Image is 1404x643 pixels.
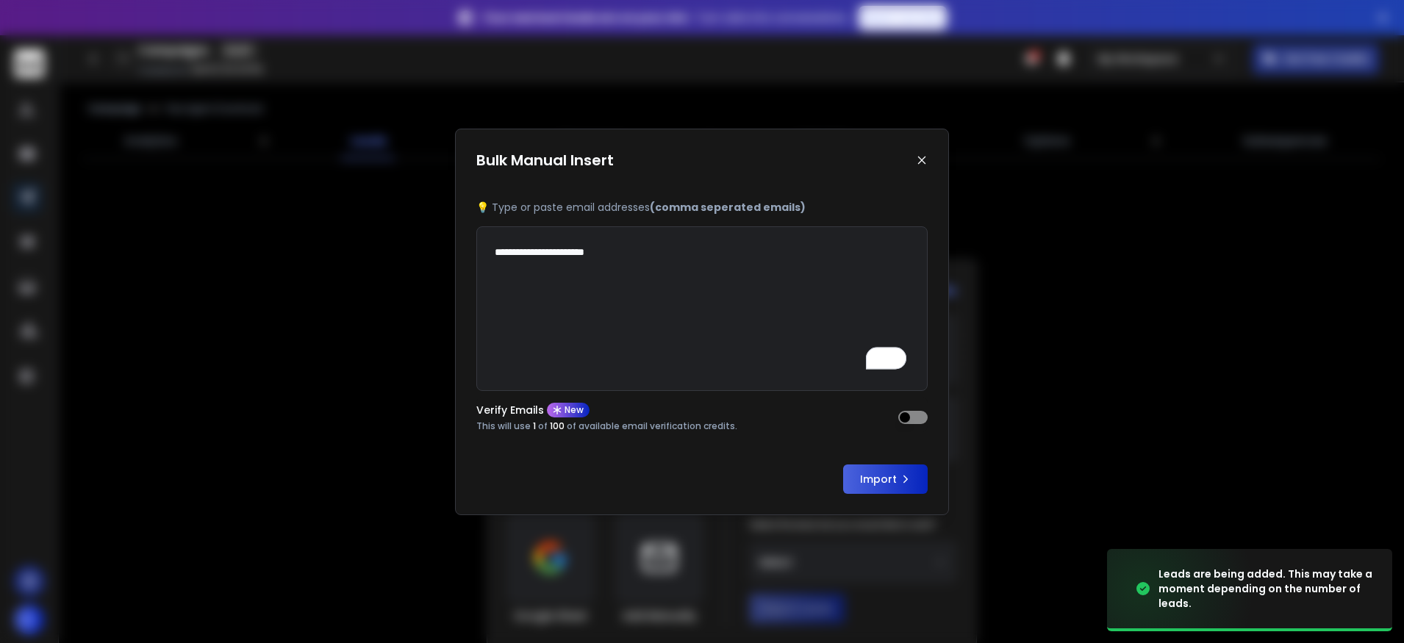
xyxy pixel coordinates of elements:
img: image [1107,545,1254,633]
button: Import [843,464,928,494]
p: Verify Emails [476,405,544,415]
p: 💡 Type or paste email addresses [476,200,928,215]
div: New [547,403,590,417]
b: (comma seperated emails) [650,200,806,215]
h1: Bulk Manual Insert [476,150,614,170]
span: 1 [533,420,536,432]
textarea: To enrich screen reader interactions, please activate Accessibility in Grammarly extension settings [476,226,928,391]
div: Leads are being added. This may take a moment depending on the number of leads. [1158,567,1375,611]
p: This will use of of available email verification credits. [476,420,737,432]
span: 100 [550,420,565,432]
